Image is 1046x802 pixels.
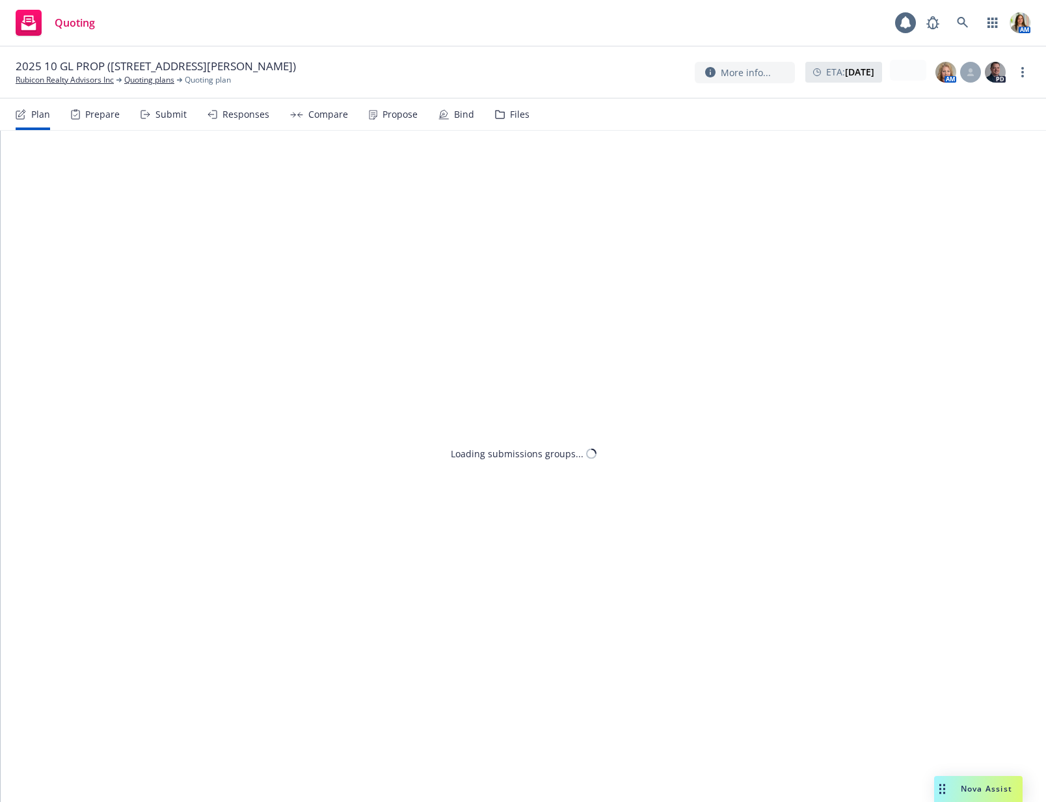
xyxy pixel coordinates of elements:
[935,62,956,83] img: photo
[950,10,976,36] a: Search
[961,783,1012,794] span: Nova Assist
[1015,64,1030,80] a: more
[16,59,296,74] span: 2025 10 GL PROP ([STREET_ADDRESS][PERSON_NAME])
[308,109,348,120] div: Compare
[920,10,946,36] a: Report a Bug
[222,109,269,120] div: Responses
[55,18,95,28] span: Quoting
[10,5,100,41] a: Quoting
[1010,12,1030,33] img: photo
[510,109,530,120] div: Files
[185,74,231,86] span: Quoting plan
[454,109,474,120] div: Bind
[124,74,174,86] a: Quoting plans
[31,109,50,120] div: Plan
[16,74,114,86] a: Rubicon Realty Advisors Inc
[721,66,771,79] span: More info...
[155,109,187,120] div: Submit
[826,65,874,79] span: ETA :
[980,10,1006,36] a: Switch app
[845,66,874,78] strong: [DATE]
[934,776,950,802] div: Drag to move
[382,109,418,120] div: Propose
[934,776,1023,802] button: Nova Assist
[695,62,795,83] button: More info...
[85,109,120,120] div: Prepare
[985,62,1006,83] img: photo
[451,447,583,461] div: Loading submissions groups...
